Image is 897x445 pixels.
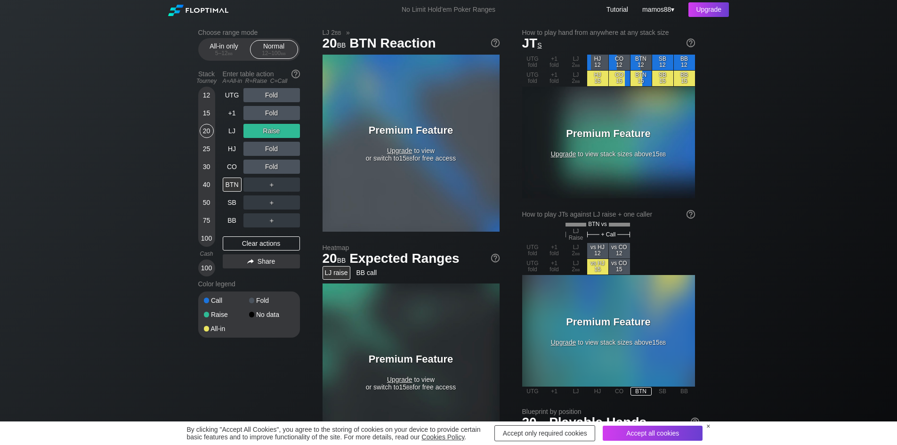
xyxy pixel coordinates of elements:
[490,38,501,48] img: help.32db89a4.svg
[522,71,543,86] div: UTG fold
[323,251,500,266] h1: Expected Ranges
[569,228,583,241] span: LJ Raise
[281,50,286,57] span: bb
[609,55,630,70] div: CO 12
[587,71,608,86] div: HJ 15
[223,124,242,138] div: LJ
[550,316,667,328] h3: Premium Feature
[247,259,254,264] img: share.864f2f62.svg
[200,106,214,120] div: 15
[566,243,587,259] div: LJ 2
[522,55,543,70] div: UTG fold
[521,415,547,431] span: 20
[652,387,673,396] div: SB
[587,243,608,259] div: vs HJ 12
[243,178,300,192] div: ＋
[337,39,346,49] span: bb
[609,243,630,259] div: vs CO 12
[223,106,242,120] div: +1
[630,71,652,86] div: BTN 15
[243,88,300,102] div: Fold
[243,124,300,138] div: Raise
[323,244,500,251] h2: Heatmap
[200,178,214,192] div: 40
[223,213,242,227] div: BB
[522,243,543,259] div: UTG fold
[550,128,667,140] h3: Premium Feature
[352,124,470,137] h3: Premium Feature
[194,78,219,84] div: Tourney
[544,259,565,275] div: +1 fold
[335,29,341,36] span: bb
[566,259,587,275] div: LJ 2
[406,154,412,162] span: bb
[337,254,346,265] span: bb
[544,387,565,396] div: +1
[387,376,412,383] span: Upgrade
[674,71,695,86] div: BB 15
[587,259,608,275] div: vs HJ 15
[522,210,695,218] div: How to play JTs against LJ raise + one caller
[252,40,296,58] div: Normal
[352,124,470,162] div: to view or switch to 15 for free access
[249,297,294,304] div: Fold
[200,213,214,227] div: 75
[228,50,233,57] span: bb
[652,71,673,86] div: SB 15
[652,55,673,70] div: SB 12
[566,387,587,396] div: LJ
[490,253,501,263] img: help.32db89a4.svg
[194,66,219,88] div: Stack
[200,142,214,156] div: 25
[323,266,350,280] div: LJ raise
[223,88,242,102] div: UTG
[706,422,710,430] div: ×
[200,195,214,210] div: 50
[575,266,580,273] span: bb
[642,6,671,13] span: mamos88
[387,147,412,154] span: Upgrade
[522,408,699,415] h2: Blueprint by position
[354,266,380,280] div: BB call
[223,142,242,156] div: HJ
[204,50,244,57] div: 5 – 12
[291,69,301,79] img: help.32db89a4.svg
[200,261,214,275] div: 100
[341,29,355,36] span: »
[550,128,667,158] div: to view stack sizes above 15
[321,251,347,267] span: 20
[421,433,464,441] a: Cookies Policy
[249,311,294,318] div: No data
[352,353,470,391] div: to view or switch to 15 for free access
[674,55,695,70] div: BB 12
[575,250,580,257] span: bb
[550,316,667,346] div: to view stack sizes above 15
[223,195,242,210] div: SB
[566,55,587,70] div: LJ 2
[537,39,541,49] span: s
[494,425,595,441] div: Accept only required cookies
[674,387,695,396] div: BB
[522,387,543,396] div: UTG
[609,259,630,275] div: vs CO 15
[200,88,214,102] div: 12
[348,36,437,52] span: BTN Reaction
[200,124,214,138] div: 20
[198,29,300,36] h2: Choose range mode
[690,417,700,427] img: help.32db89a4.svg
[575,78,580,84] span: bb
[388,6,509,16] div: No Limit Hold’em Poker Ranges
[406,383,412,391] span: bb
[630,55,652,70] div: BTN 12
[587,55,608,70] div: HJ 12
[522,29,695,36] h2: How to play hand from anywhere at any stack size
[204,311,249,318] div: Raise
[223,254,300,268] div: Share
[640,4,676,15] div: ▾
[603,426,703,441] div: Accept all cookies
[223,78,300,84] div: A=All-in R=Raise C=Call
[254,50,294,57] div: 12 – 100
[243,195,300,210] div: ＋
[352,353,470,365] h3: Premium Feature
[223,178,242,192] div: BTN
